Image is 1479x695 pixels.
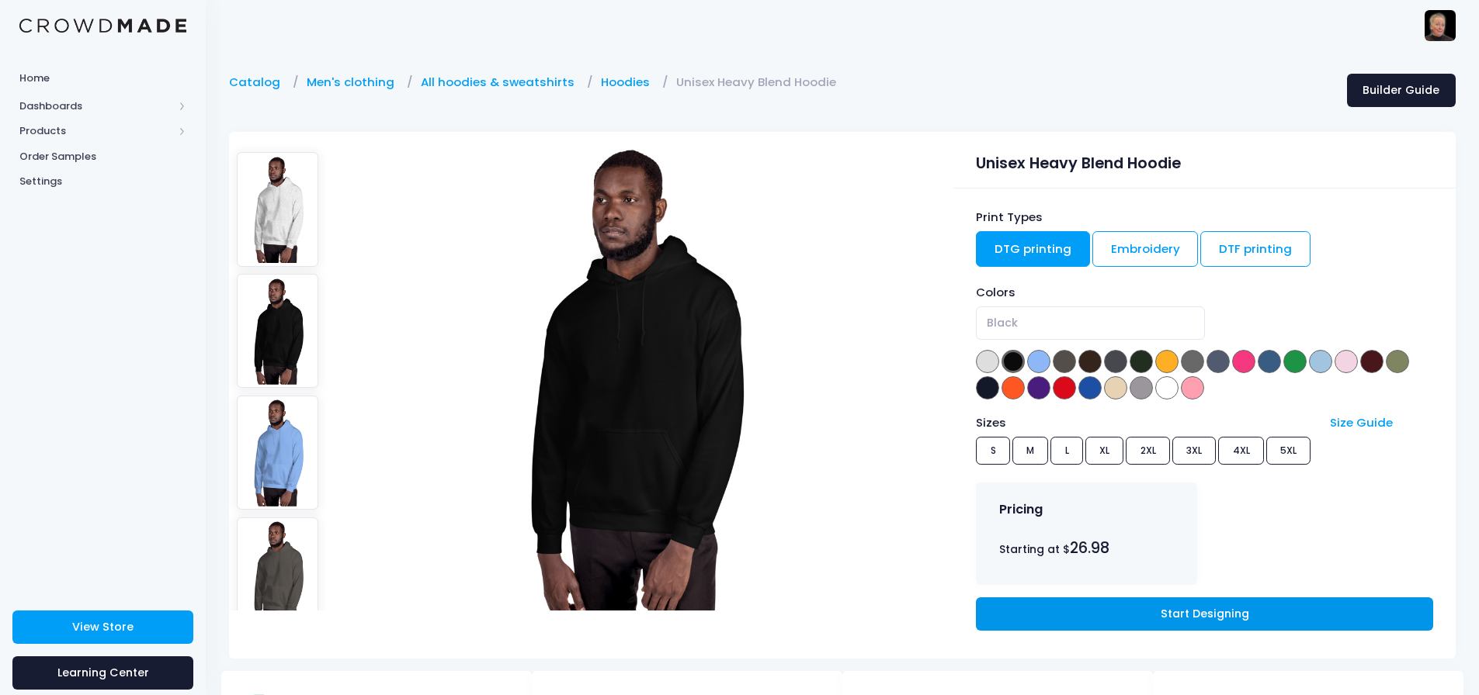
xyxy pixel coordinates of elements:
span: 26.98 [1070,538,1109,558]
span: Dashboards [19,99,173,114]
span: Home [19,71,186,86]
a: Catalog [229,74,288,91]
a: Unisex Heavy Blend Hoodie [676,74,844,91]
span: View Store [72,619,134,634]
div: Unisex Heavy Blend Hoodie [976,145,1432,175]
a: Start Designing [976,597,1432,631]
a: DTG printing [976,231,1090,267]
span: Order Samples [19,149,186,164]
a: Hoodies [601,74,658,91]
h4: Pricing [999,502,1043,517]
a: DTF printing [1200,231,1311,267]
a: Embroidery [1092,231,1199,267]
span: Products [19,123,173,139]
a: Learning Center [12,656,193,690]
span: Black [987,315,1018,331]
span: Learning Center [57,665,149,680]
div: Colors [976,284,1432,301]
a: Men's clothing [307,74,402,91]
img: Logo [19,19,186,33]
a: Builder Guide [1347,74,1456,107]
div: Print Types [976,209,1432,226]
div: Starting at $ [999,537,1175,559]
img: User [1425,10,1456,41]
a: View Store [12,610,193,644]
a: Size Guide [1330,414,1393,430]
a: All hoodies & sweatshirts [421,74,582,91]
span: Black [976,306,1204,340]
div: Sizes [969,414,1323,431]
span: Settings [19,174,186,189]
